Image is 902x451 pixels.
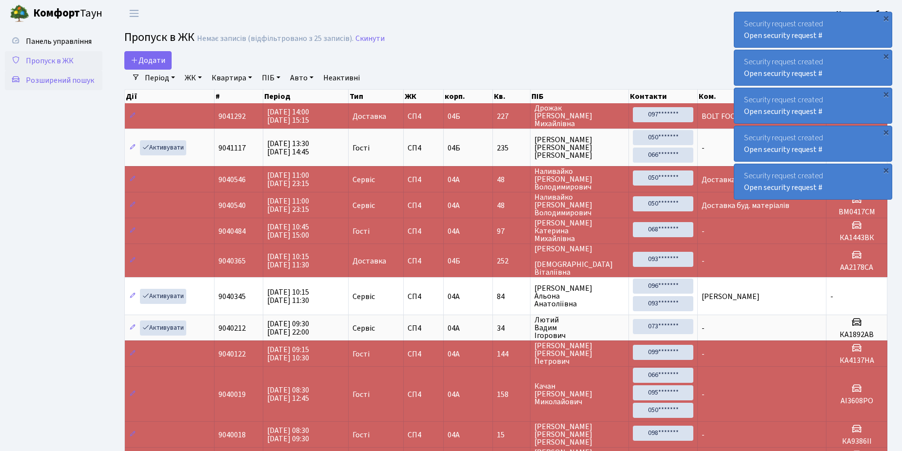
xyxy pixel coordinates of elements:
h5: АА2178СА [830,263,883,272]
th: Дії [125,90,215,103]
h5: КА1443ВК [830,233,883,243]
a: Open security request # [744,68,823,79]
span: [DATE] 13:30 [DATE] 14:45 [267,138,309,157]
span: 15 [497,431,526,439]
span: Сервіс [353,202,375,209]
span: [DATE] 14:00 [DATE] 15:15 [267,107,309,126]
span: [DATE] 08:30 [DATE] 09:30 [267,425,309,444]
span: 04А [448,323,460,334]
a: Скинути [355,34,385,43]
span: 34 [497,324,526,332]
span: - [702,256,705,266]
h5: АІ3608РО [830,396,883,406]
span: [PERSON_NAME] Катерина Михайлівна [534,219,625,243]
span: Сервіс [353,324,375,332]
div: × [881,127,891,137]
a: ПІБ [258,70,284,86]
a: Open security request # [744,30,823,41]
span: СП4 [408,293,439,301]
button: Переключити навігацію [122,5,146,21]
span: 144 [497,350,526,358]
span: 48 [497,202,526,209]
a: Авто [286,70,317,86]
span: СП4 [408,350,439,358]
span: Сервіс [353,293,375,301]
a: Розширений пошук [5,71,102,90]
span: Наливайко [PERSON_NAME] Володимирович [534,168,625,191]
span: 04А [448,200,460,211]
a: Квартира [208,70,256,86]
th: Період [263,90,349,103]
span: Дрожак [PERSON_NAME] Михайлівна [534,104,625,128]
a: Додати [124,51,172,70]
th: # [215,90,263,103]
b: Консьєрж б. 4. [836,8,890,19]
th: Ком. [698,90,826,103]
th: Тип [349,90,404,103]
span: Гості [353,227,370,235]
span: Додати [131,55,165,66]
span: 04А [448,389,460,400]
span: 04А [448,226,460,237]
span: 04Б [448,111,460,122]
span: СП4 [408,431,439,439]
span: [DATE] 09:15 [DATE] 10:30 [267,344,309,363]
span: 97 [497,227,526,235]
span: [DATE] 09:30 [DATE] 22:00 [267,319,309,338]
span: 227 [497,113,526,120]
div: × [881,13,891,23]
span: 04А [448,291,460,302]
span: 04Б [448,143,460,153]
span: Гості [353,350,370,358]
span: 9040018 [218,430,246,440]
span: - [702,389,705,400]
span: 04Б [448,256,460,266]
span: - [702,143,705,153]
a: Open security request # [744,182,823,193]
span: Панель управління [26,36,92,47]
span: 04А [448,430,460,440]
span: Гості [353,431,370,439]
a: Неактивні [319,70,364,86]
span: Доставка [353,257,386,265]
a: Активувати [140,140,186,155]
h5: КА9386ІІ [830,437,883,446]
span: СП4 [408,391,439,398]
span: 04А [448,174,460,185]
span: 48 [497,176,526,184]
span: Качан [PERSON_NAME] Миколайович [534,382,625,406]
span: 9040019 [218,389,246,400]
span: СП4 [408,144,439,152]
a: ЖК [181,70,206,86]
div: Security request created [734,126,892,161]
span: [DATE] 11:00 [DATE] 23:15 [267,170,309,189]
span: - [702,323,705,334]
span: - [830,291,833,302]
span: СП4 [408,176,439,184]
span: BOLT FOOD [702,111,741,122]
a: Пропуск в ЖК [5,51,102,71]
span: [DATE] 11:00 [DATE] 23:15 [267,196,309,215]
a: Активувати [140,289,186,304]
span: [DATE] 10:15 [DATE] 11:30 [267,287,309,306]
span: Таун [33,5,102,22]
span: 9040212 [218,323,246,334]
span: СП4 [408,113,439,120]
span: 9040546 [218,174,246,185]
span: Пропуск в ЖК [26,56,74,66]
span: [PERSON_NAME] Альона Анатоліївна [534,284,625,308]
div: × [881,89,891,99]
span: Доставка [353,113,386,120]
span: Розширений пошук [26,75,94,86]
th: Кв. [493,90,530,103]
span: СП4 [408,202,439,209]
th: корп. [444,90,493,103]
span: [PERSON_NAME] [PERSON_NAME] [PERSON_NAME] [534,136,625,159]
span: 84 [497,293,526,301]
a: Open security request # [744,106,823,117]
div: Security request created [734,12,892,47]
span: 235 [497,144,526,152]
div: Security request created [734,50,892,85]
span: 9041292 [218,111,246,122]
span: 252 [497,257,526,265]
